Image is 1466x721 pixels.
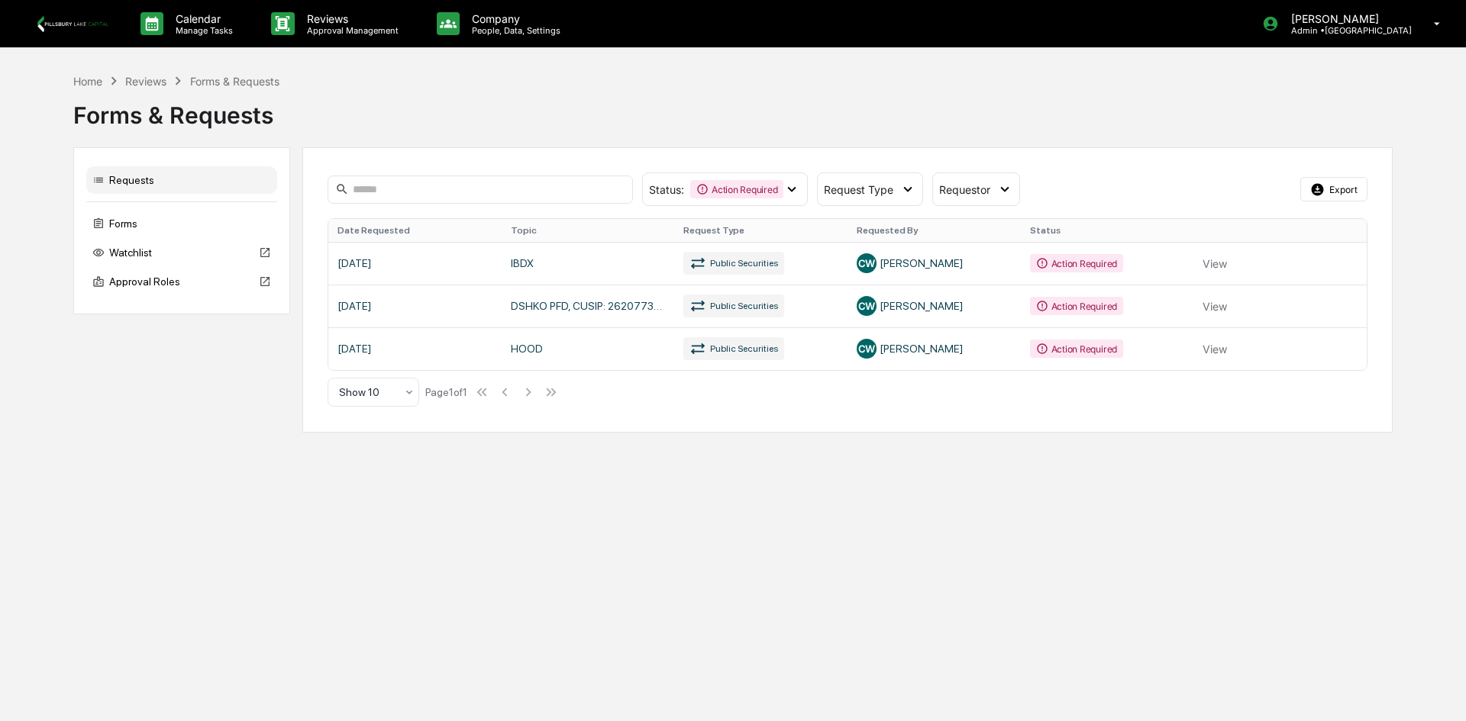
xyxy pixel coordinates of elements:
span: Status : [649,183,684,196]
div: Home [73,75,102,88]
div: Approval Roles [86,268,277,295]
p: Calendar [163,12,241,25]
div: Forms [86,210,277,237]
th: Request Type [674,219,848,242]
span: Requestor [939,183,990,196]
p: Manage Tasks [163,25,241,36]
div: Watchlist [86,239,277,266]
button: Export [1300,177,1368,201]
th: Topic [502,219,675,242]
div: Page 1 of 1 [425,386,467,398]
th: Date Requested [328,219,502,242]
th: Requested By [848,219,1021,242]
div: Action Required [690,180,783,198]
span: Request Type [824,183,893,196]
p: [PERSON_NAME] [1279,12,1412,25]
div: Requests [86,166,277,194]
div: Forms & Requests [73,89,1393,129]
div: Forms & Requests [190,75,279,88]
p: Admin • [GEOGRAPHIC_DATA] [1279,25,1412,36]
p: Approval Management [295,25,406,36]
img: logo [37,15,110,32]
p: Company [460,12,568,25]
p: Reviews [295,12,406,25]
iframe: Open customer support [1417,671,1458,712]
div: Reviews [125,75,166,88]
th: Status [1021,219,1194,242]
p: People, Data, Settings [460,25,568,36]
